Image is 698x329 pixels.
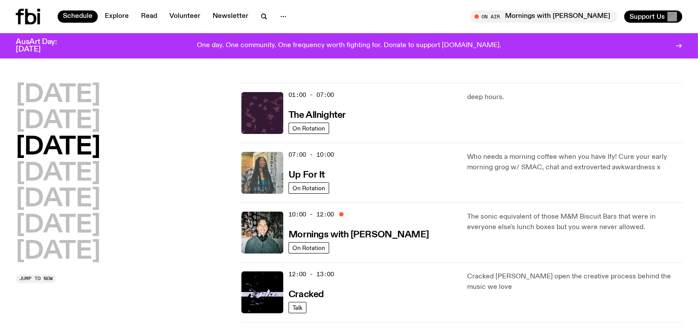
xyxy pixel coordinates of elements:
a: The Allnighter [289,109,346,120]
a: Explore [100,10,134,23]
span: 01:00 - 07:00 [289,91,334,99]
img: Ify - a Brown Skin girl with black braided twists, looking up to the side with her tongue stickin... [241,152,283,194]
button: [DATE] [16,83,100,107]
p: Cracked [PERSON_NAME] open the creative process behind the music we love [467,271,682,292]
a: Cracked [289,288,324,299]
span: 12:00 - 13:00 [289,270,334,278]
button: Jump to now [16,274,56,283]
a: On Rotation [289,182,329,194]
p: deep hours. [467,92,682,103]
span: 07:00 - 10:00 [289,151,334,159]
a: Volunteer [164,10,206,23]
img: Logo for Podcast Cracked. Black background, with white writing, with glass smashing graphics [241,271,283,313]
button: [DATE] [16,187,100,212]
a: On Rotation [289,123,329,134]
a: Read [136,10,162,23]
button: On AirMornings with [PERSON_NAME] [470,10,617,23]
span: On Rotation [292,244,325,251]
p: One day. One community. One frequency worth fighting for. Donate to support [DOMAIN_NAME]. [197,42,501,50]
h3: AusArt Day: [DATE] [16,38,72,53]
button: [DATE] [16,213,100,238]
button: Support Us [624,10,682,23]
span: On Rotation [292,125,325,131]
h3: The Allnighter [289,111,346,120]
p: Who needs a morning coffee when you have Ify! Cure your early morning grog w/ SMAC, chat and extr... [467,152,682,173]
button: [DATE] [16,240,100,264]
span: Jump to now [19,276,53,281]
a: Mornings with [PERSON_NAME] [289,229,429,240]
a: Talk [289,302,306,313]
p: The sonic equivalent of those M&M Biscuit Bars that were in everyone else's lunch boxes but you w... [467,212,682,233]
span: Support Us [629,13,665,21]
h3: Up For It [289,171,325,180]
h3: Mornings with [PERSON_NAME] [289,230,429,240]
span: On Rotation [292,185,325,191]
button: [DATE] [16,161,100,186]
button: [DATE] [16,135,100,160]
span: Talk [292,304,303,311]
a: On Rotation [289,242,329,254]
button: [DATE] [16,109,100,134]
a: Schedule [58,10,98,23]
img: Radio presenter Ben Hansen sits in front of a wall of photos and an fbi radio sign. Film photo. B... [241,212,283,254]
span: 10:00 - 12:00 [289,210,334,219]
a: Newsletter [207,10,254,23]
a: Up For It [289,169,325,180]
h3: Cracked [289,290,324,299]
